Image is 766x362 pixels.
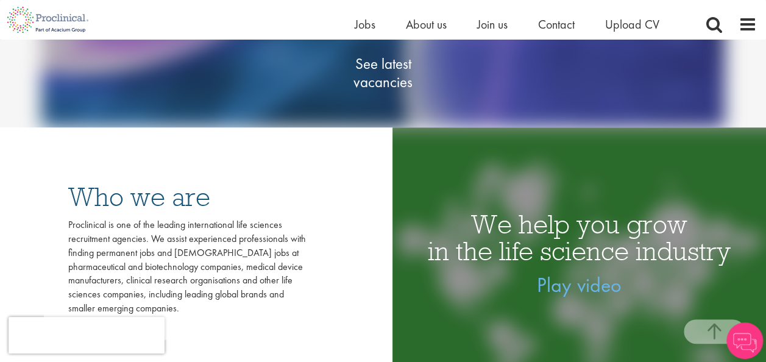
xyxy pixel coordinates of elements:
[477,16,508,32] a: Join us
[605,16,659,32] a: Upload CV
[355,16,375,32] a: Jobs
[68,218,306,316] div: Proclinical is one of the leading international life sciences recruitment agencies. We assist exp...
[406,16,447,32] a: About us
[322,5,444,140] a: See latestvacancies
[537,272,621,298] a: Play video
[322,54,444,91] span: See latest vacancies
[726,322,763,359] img: Chatbot
[538,16,575,32] a: Contact
[9,317,165,353] iframe: reCAPTCHA
[68,183,306,210] h3: Who we are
